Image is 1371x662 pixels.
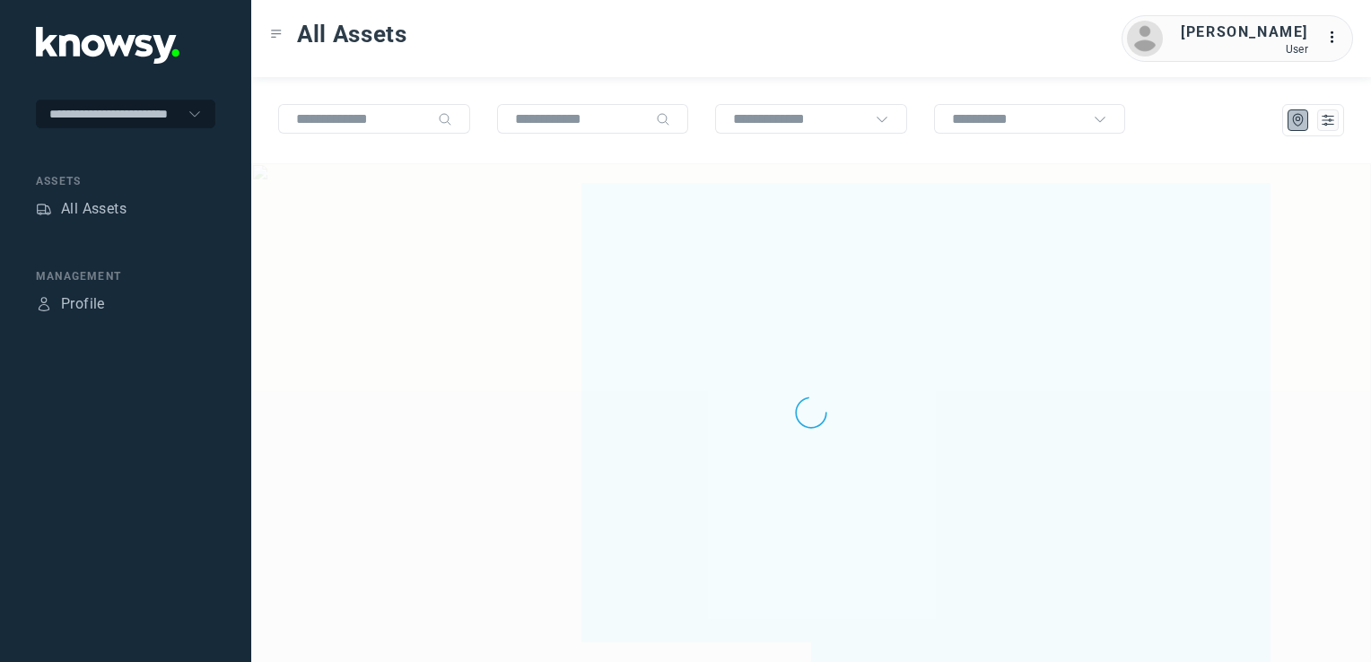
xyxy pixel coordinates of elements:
div: Profile [36,296,52,312]
div: : [1326,27,1348,51]
span: All Assets [297,18,407,50]
a: ProfileProfile [36,293,105,315]
div: Profile [61,293,105,315]
div: Management [36,268,215,284]
a: AssetsAll Assets [36,198,127,220]
div: All Assets [61,198,127,220]
tspan: ... [1327,30,1345,44]
img: avatar.png [1127,21,1163,57]
div: User [1181,43,1308,56]
div: Toggle Menu [270,28,283,40]
div: Assets [36,173,215,189]
div: Search [438,112,452,126]
div: Assets [36,201,52,217]
div: Map [1290,112,1306,128]
div: : [1326,27,1348,48]
div: [PERSON_NAME] [1181,22,1308,43]
div: Search [656,112,670,126]
img: Application Logo [36,27,179,64]
div: List [1320,112,1336,128]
